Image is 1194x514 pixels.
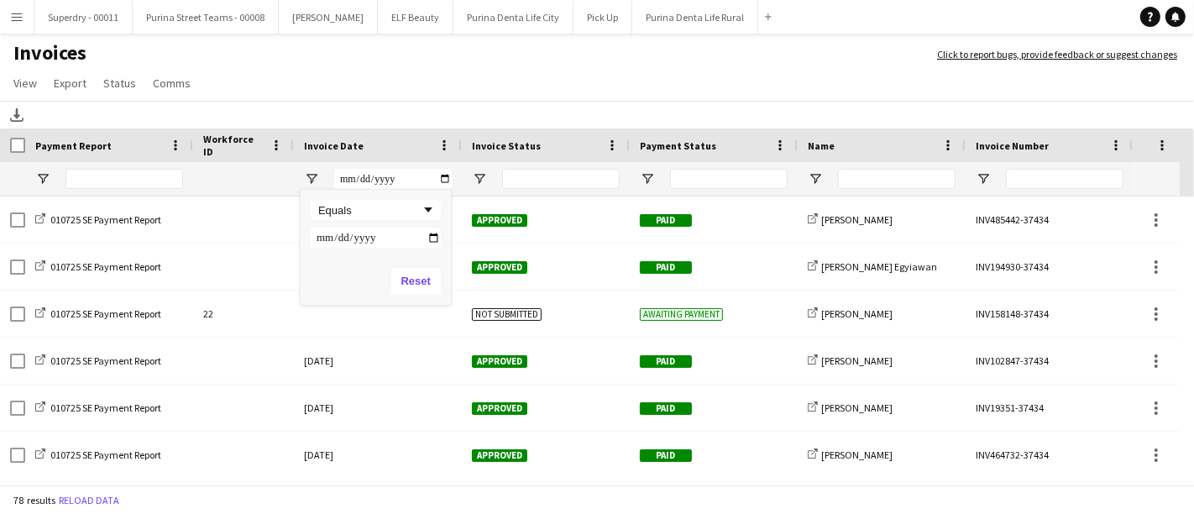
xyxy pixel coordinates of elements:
input: Invoice Number Filter Input [1006,169,1123,189]
div: INV194930-37434 [966,244,1134,290]
input: Name Filter Input [838,169,956,189]
button: Open Filter Menu [472,171,487,186]
span: Paid [640,449,692,462]
span: Approved [472,214,527,227]
button: Pick Up [573,1,632,34]
a: 010725 SE Payment Report [35,448,161,461]
span: Not submitted [472,308,542,321]
span: Awaiting payment [640,308,723,321]
span: Paid [640,355,692,368]
button: Reset [391,268,441,295]
input: Filter Value [311,228,441,248]
div: INV158148-37434 [966,291,1134,337]
span: 010725 SE Payment Report [50,354,161,367]
div: Filtering operator [311,200,441,220]
span: Invoice Date [304,139,364,152]
button: Purina Denta Life City [453,1,573,34]
span: Invoice Status [472,139,541,152]
div: Equals [318,204,421,217]
input: Invoice Date Filter Input [334,169,452,189]
div: [DATE] [294,338,462,384]
div: [DATE] [294,197,462,243]
a: 010725 SE Payment Report [35,354,161,367]
button: Purina Denta Life Rural [632,1,758,34]
span: View [13,76,37,91]
span: Invoice Number [976,139,1049,152]
span: Payment Report [35,139,112,152]
span: [PERSON_NAME] Egyiawan [821,260,937,273]
button: Open Filter Menu [304,171,319,186]
a: Comms [146,72,197,94]
span: Comms [153,76,191,91]
a: 010725 SE Payment Report [35,307,161,320]
span: 010725 SE Payment Report [50,260,161,273]
button: Open Filter Menu [35,171,50,186]
span: [PERSON_NAME] [821,448,893,461]
span: Paid [640,261,692,274]
span: [PERSON_NAME] [821,401,893,414]
span: Paid [640,402,692,415]
div: [DATE] [294,432,462,478]
span: [PERSON_NAME] [821,213,893,226]
div: [DATE] [294,385,462,431]
a: Export [47,72,93,94]
span: Paid [640,214,692,227]
a: Status [97,72,143,94]
span: 010725 SE Payment Report [50,307,161,320]
span: 010725 SE Payment Report [50,401,161,414]
div: Column Filter [301,190,451,305]
a: 010725 SE Payment Report [35,213,161,226]
span: [PERSON_NAME] [821,354,893,367]
button: ELF Beauty [378,1,453,34]
input: Invoice Status Filter Input [502,169,620,189]
button: Open Filter Menu [976,171,991,186]
a: Click to report bugs, provide feedback or suggest changes [937,47,1177,62]
div: INV102847-37434 [966,338,1134,384]
button: [PERSON_NAME] [279,1,378,34]
span: [PERSON_NAME] [821,307,893,320]
span: Workforce ID [203,133,264,158]
button: Open Filter Menu [640,171,655,186]
span: 010725 SE Payment Report [50,448,161,461]
button: Superdry - 00011 [34,1,133,34]
span: Approved [472,402,527,415]
a: View [7,72,44,94]
input: Payment Report Filter Input [65,169,183,189]
div: INV19351-37434 [966,385,1134,431]
span: Payment Status [640,139,716,152]
span: Name [808,139,835,152]
a: 010725 SE Payment Report [35,401,161,414]
app-action-btn: Download [7,105,27,125]
button: Purina Street Teams - 00008 [133,1,279,34]
div: INV485442-37434 [966,197,1134,243]
a: 010725 SE Payment Report [35,260,161,273]
span: Export [54,76,86,91]
div: INV464732-37434 [966,432,1134,478]
span: Approved [472,449,527,462]
span: Approved [472,261,527,274]
span: 010725 SE Payment Report [50,213,161,226]
div: 22 [193,291,294,337]
span: Approved [472,355,527,368]
button: Open Filter Menu [808,171,823,186]
span: Status [103,76,136,91]
div: [DATE] [294,244,462,290]
button: Reload data [55,491,123,510]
